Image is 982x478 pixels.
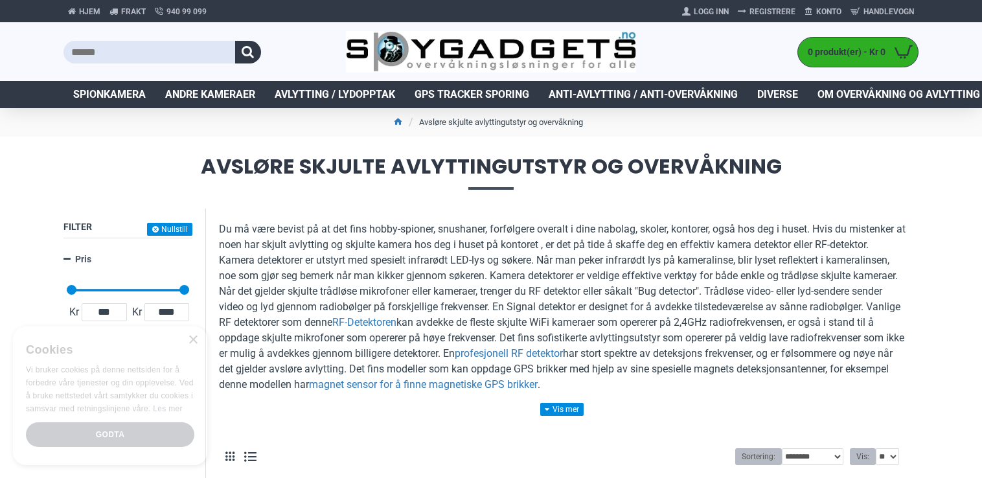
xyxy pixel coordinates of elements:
span: Vi bruker cookies på denne nettsiden for å forbedre våre tjenester og din opplevelse. Ved å bruke... [26,365,194,413]
a: Les mer, opens a new window [153,404,182,413]
a: Spionkamera [63,81,155,108]
span: Kr [67,304,82,320]
span: Avsløre skjulte avlyttingutstyr og overvåkning [63,156,919,189]
a: Logg Inn [678,1,733,22]
span: Om overvåkning og avlytting [817,87,980,102]
span: Hjem [79,6,100,17]
a: Diverse [748,81,808,108]
span: Avlytting / Lydopptak [275,87,395,102]
span: Registrere [749,6,795,17]
span: Filter [63,222,92,232]
a: Konto [800,1,846,22]
a: RF-Detektoren [332,315,396,330]
span: Anti-avlytting / Anti-overvåkning [549,87,738,102]
span: Konto [816,6,841,17]
span: 0 produkt(er) - Kr 0 [798,45,889,59]
span: Frakt [121,6,146,17]
a: magnet sensor for å finne magnetiske GPS brikker [309,377,538,393]
span: Spionkamera [73,87,146,102]
p: Du må være bevist på at det fins hobby-spioner, snushaner, forfølgere overalt i dine nabolag, sko... [219,222,906,393]
span: Diverse [757,87,798,102]
a: profesjonell RF detektor [455,346,563,361]
span: Handlevogn [863,6,914,17]
span: GPS Tracker Sporing [415,87,529,102]
a: 0 produkt(er) - Kr 0 [798,38,918,67]
label: Vis: [850,448,876,465]
a: Andre kameraer [155,81,265,108]
img: SpyGadgets.no [346,31,637,73]
div: Godta [26,422,194,447]
span: 940 99 099 [166,6,207,17]
span: Kr [130,304,144,320]
a: Avlytting / Lydopptak [265,81,405,108]
label: Sortering: [735,448,782,465]
button: Nullstill [147,223,192,236]
a: Pris [63,248,192,271]
span: Logg Inn [694,6,729,17]
a: GPS Tracker Sporing [405,81,539,108]
span: Andre kameraer [165,87,255,102]
a: Registrere [733,1,800,22]
div: Cookies [26,336,186,364]
a: Anti-avlytting / Anti-overvåkning [539,81,748,108]
a: Handlevogn [846,1,919,22]
div: Close [188,336,198,345]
